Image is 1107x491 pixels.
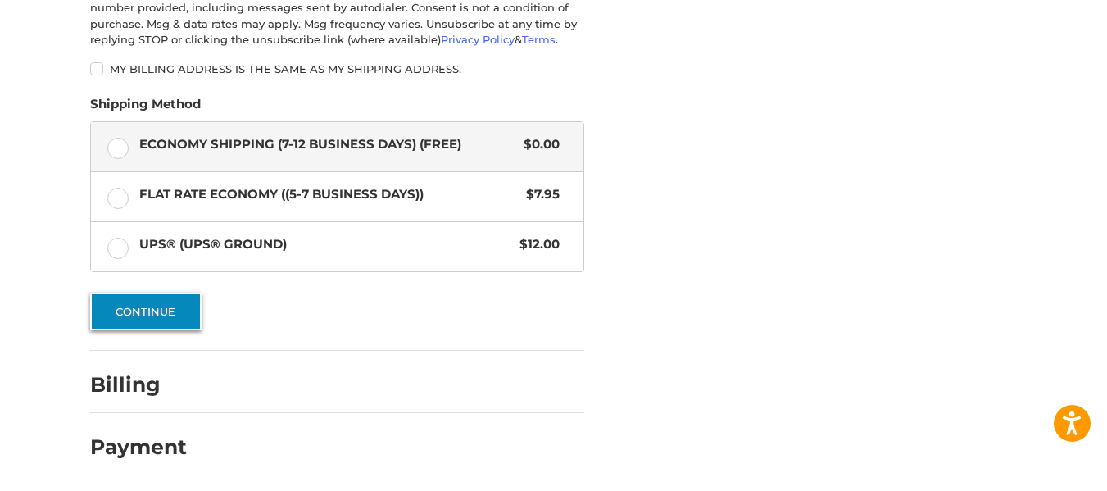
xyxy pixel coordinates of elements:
[518,185,560,204] span: $7.95
[90,372,186,398] h2: Billing
[522,33,556,46] a: Terms
[515,135,560,154] span: $0.00
[90,62,584,75] label: My billing address is the same as my shipping address.
[90,293,202,330] button: Continue
[139,235,512,254] span: UPS® (UPS® Ground)
[511,235,560,254] span: $12.00
[139,135,516,154] span: Economy Shipping (7-12 Business Days) (Free)
[90,434,187,460] h2: Payment
[441,33,515,46] a: Privacy Policy
[90,95,201,121] legend: Shipping Method
[139,185,519,204] span: Flat Rate Economy ((5-7 Business Days))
